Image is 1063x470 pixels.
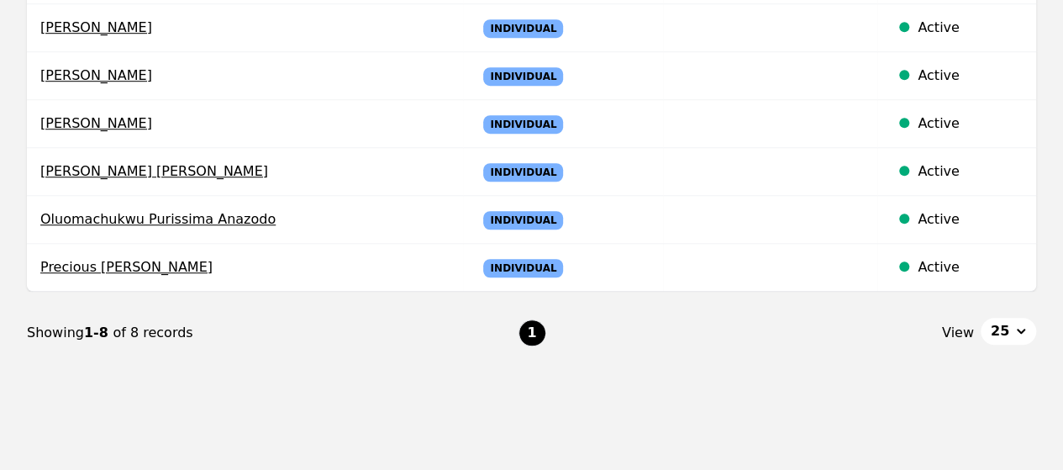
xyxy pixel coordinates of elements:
[918,257,1023,277] div: Active
[483,259,563,277] span: Individual
[483,211,563,230] span: Individual
[483,115,563,134] span: Individual
[40,257,450,277] span: Precious [PERSON_NAME]
[483,163,563,182] span: Individual
[27,323,518,343] div: Showing of 8 records
[918,209,1023,230] div: Active
[40,66,450,86] span: [PERSON_NAME]
[40,161,450,182] span: [PERSON_NAME] [PERSON_NAME]
[918,114,1023,134] div: Active
[40,114,450,134] span: [PERSON_NAME]
[981,318,1036,345] button: 25
[991,321,1009,341] span: 25
[40,209,450,230] span: Oluomachukwu Purissima Anazodo
[942,323,974,343] span: View
[483,67,563,86] span: Individual
[918,161,1023,182] div: Active
[918,18,1023,38] div: Active
[918,66,1023,86] div: Active
[40,18,450,38] span: [PERSON_NAME]
[27,292,1036,374] nav: Page navigation
[483,19,563,38] span: Individual
[84,325,113,341] span: 1-8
